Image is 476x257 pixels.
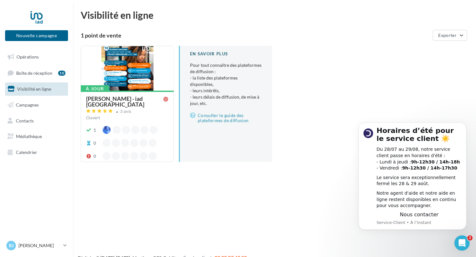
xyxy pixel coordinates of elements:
[190,87,262,94] li: - leurs intérêts,
[438,32,457,38] span: Exporter
[16,118,34,123] span: Contacts
[18,242,61,249] p: [PERSON_NAME]
[4,130,69,143] a: Médiathèque
[93,127,96,133] div: 1
[81,10,468,20] div: Visibilité en ligne
[5,30,68,41] button: Nouvelle campagne
[454,235,470,251] iframe: Intercom live chat
[16,134,42,139] span: Médiathèque
[86,96,163,107] div: [PERSON_NAME] - iad [GEOGRAPHIC_DATA]
[120,109,132,114] div: 3 avis
[190,94,262,107] li: - leurs délais de diffusion, de mise à jour, etc.
[9,242,14,249] span: BJ
[17,54,39,59] span: Opérations
[4,98,69,112] a: Campagnes
[190,62,262,107] p: Pour tout connaître des plateformes de diffusion :
[16,102,39,108] span: Campagnes
[16,70,52,75] span: Boîte de réception
[58,71,65,76] div: 10
[81,32,430,38] div: 1 point de vente
[4,82,69,96] a: Visibilité en ligne
[190,112,262,124] a: Consulter le guide des plateformes de diffusion
[4,114,69,128] a: Contacts
[16,149,37,155] span: Calendrier
[190,51,262,57] div: En savoir plus
[4,146,69,159] a: Calendrier
[4,50,69,64] a: Opérations
[86,108,168,116] a: 3 avis
[349,113,476,240] iframe: Intercom notifications message
[81,85,109,92] div: À jour
[93,153,96,159] div: 0
[433,30,467,41] button: Exporter
[190,75,262,87] li: - la liste des plateformes disponibles,
[5,240,68,252] a: BJ [PERSON_NAME]
[93,140,96,146] div: 0
[467,235,473,240] span: 2
[17,86,51,92] span: Visibilité en ligne
[4,66,69,80] a: Boîte de réception10
[86,115,100,120] span: Ouvert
